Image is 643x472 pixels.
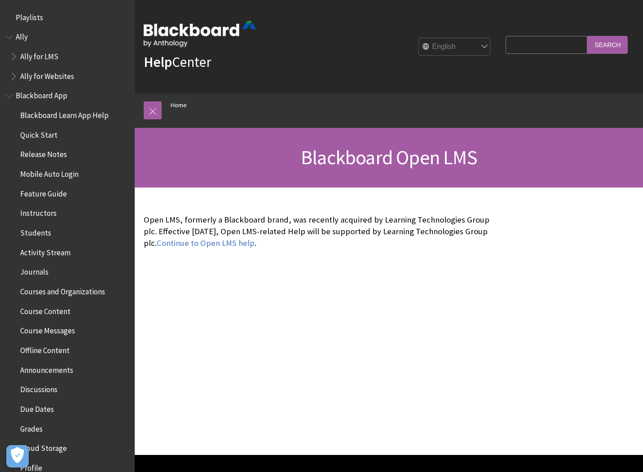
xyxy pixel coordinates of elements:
[20,421,43,433] span: Grades
[20,49,58,61] span: Ally for LMS
[20,363,73,375] span: Announcements
[144,53,172,71] strong: Help
[587,36,628,53] input: Search
[20,108,109,120] span: Blackboard Learn App Help
[16,88,67,101] span: Blackboard App
[171,100,187,111] a: Home
[20,343,70,355] span: Offline Content
[20,127,57,140] span: Quick Start
[144,21,256,47] img: Blackboard by Anthology
[20,284,105,296] span: Courses and Organizations
[16,30,28,42] span: Ally
[20,441,67,453] span: Cloud Storage
[20,186,67,198] span: Feature Guide
[5,30,129,84] nav: Book outline for Anthology Ally Help
[20,265,48,277] span: Journals
[20,147,67,159] span: Release Notes
[6,445,29,468] button: Apri preferenze
[20,304,70,316] span: Course Content
[20,166,79,179] span: Mobile Auto Login
[419,38,491,56] select: Site Language Selector
[20,225,51,237] span: Students
[20,206,57,218] span: Instructors
[5,10,129,25] nav: Book outline for Playlists
[20,245,70,257] span: Activity Stream
[20,323,75,336] span: Course Messages
[16,10,43,22] span: Playlists
[20,69,74,81] span: Ally for Websites
[144,214,501,249] p: Open LMS, formerly a Blackboard brand, was recently acquired by Learning Technologies Group plc. ...
[144,53,211,71] a: HelpCenter
[20,382,57,394] span: Discussions
[157,238,255,249] a: Continue to Open LMS help
[20,402,54,414] span: Due Dates
[301,145,477,170] span: Blackboard Open LMS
